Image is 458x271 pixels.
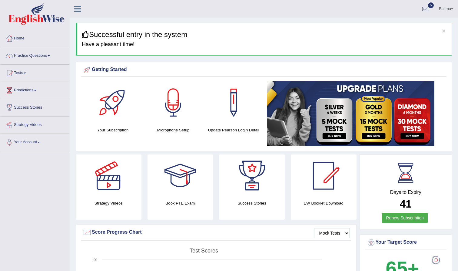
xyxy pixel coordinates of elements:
h4: EW Booklet Download [291,200,357,206]
a: Tests [0,65,69,80]
div: Score Progress Chart [83,228,350,237]
div: Getting Started [83,65,445,74]
a: Home [0,30,69,45]
a: Renew Subscription [382,213,428,223]
a: Practice Questions [0,47,69,63]
a: Predictions [0,82,69,97]
h4: Success Stories [219,200,285,206]
div: Your Target Score [367,238,445,247]
button: × [442,28,446,34]
a: Success Stories [0,99,69,114]
h4: Strategy Videos [76,200,141,206]
h4: Update Pearson Login Detail [207,127,261,133]
a: Strategy Videos [0,117,69,132]
a: Your Account [0,134,69,149]
tspan: Test scores [190,248,218,254]
h4: Your Subscription [86,127,140,133]
h4: Have a pleasant time! [82,42,447,48]
span: 5 [428,2,434,8]
h4: Microphone Setup [146,127,200,133]
h4: Days to Expiry [367,190,445,195]
h3: Successful entry in the system [82,31,447,39]
h4: Book PTE Exam [148,200,213,206]
img: small5.jpg [267,81,434,146]
b: 41 [400,198,412,210]
text: 90 [94,258,97,262]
